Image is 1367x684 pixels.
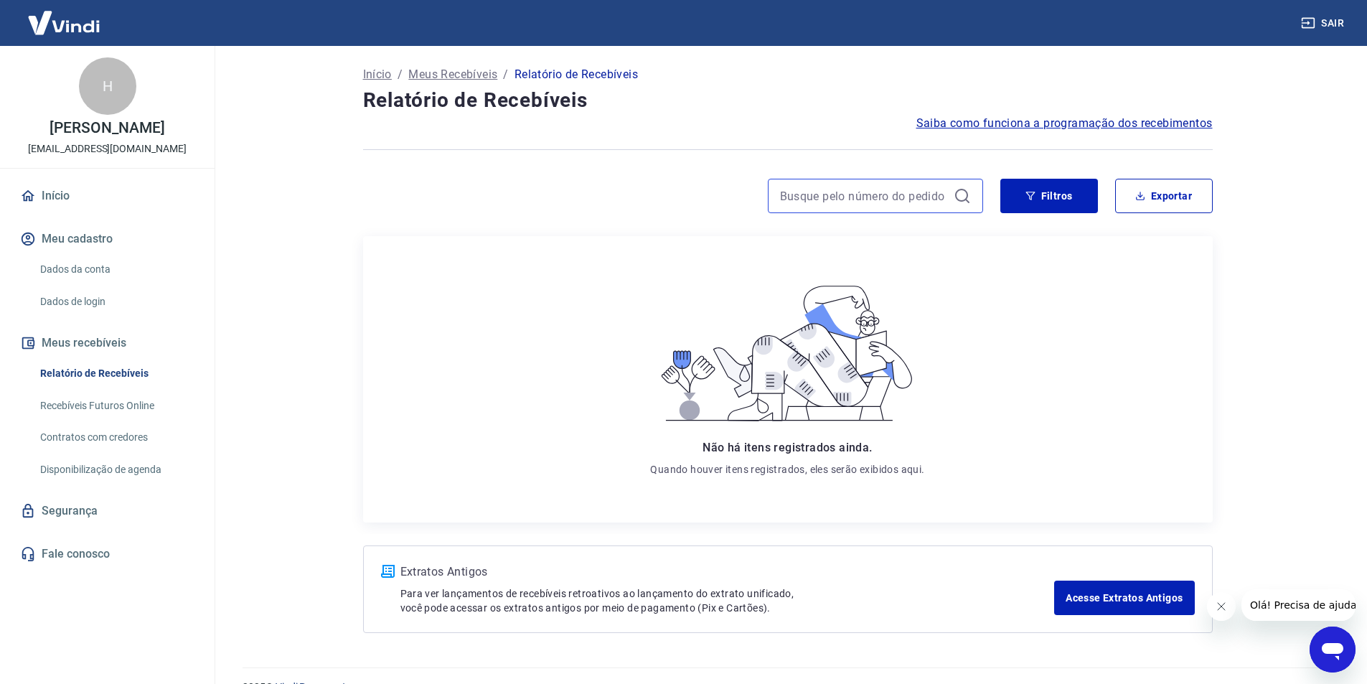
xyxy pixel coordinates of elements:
a: Acesse Extratos Antigos [1054,581,1194,615]
iframe: Botão para abrir a janela de mensagens [1310,627,1356,673]
span: Não há itens registrados ainda. [703,441,872,454]
button: Exportar [1115,179,1213,213]
input: Busque pelo número do pedido [780,185,948,207]
iframe: Fechar mensagem [1207,592,1236,621]
a: Relatório de Recebíveis [34,359,197,388]
a: Segurança [17,495,197,527]
a: Saiba como funciona a programação dos recebimentos [916,115,1213,132]
iframe: Mensagem da empresa [1241,589,1356,621]
img: Vindi [17,1,111,44]
button: Meu cadastro [17,223,197,255]
button: Meus recebíveis [17,327,197,359]
span: Olá! Precisa de ajuda? [9,10,121,22]
a: Fale conosco [17,538,197,570]
div: H [79,57,136,115]
p: [PERSON_NAME] [50,121,164,136]
a: Dados de login [34,287,197,317]
h4: Relatório de Recebíveis [363,86,1213,115]
p: Relatório de Recebíveis [515,66,638,83]
a: Contratos com credores [34,423,197,452]
button: Sair [1298,10,1350,37]
button: Filtros [1000,179,1098,213]
a: Dados da conta [34,255,197,284]
p: Quando houver itens registrados, eles serão exibidos aqui. [650,462,924,477]
p: / [398,66,403,83]
a: Recebíveis Futuros Online [34,391,197,421]
p: Para ver lançamentos de recebíveis retroativos ao lançamento do extrato unificado, você pode aces... [400,586,1055,615]
a: Início [17,180,197,212]
a: Meus Recebíveis [408,66,497,83]
a: Início [363,66,392,83]
a: Disponibilização de agenda [34,455,197,484]
p: [EMAIL_ADDRESS][DOMAIN_NAME] [28,141,187,156]
p: / [503,66,508,83]
p: Extratos Antigos [400,563,1055,581]
img: ícone [381,565,395,578]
